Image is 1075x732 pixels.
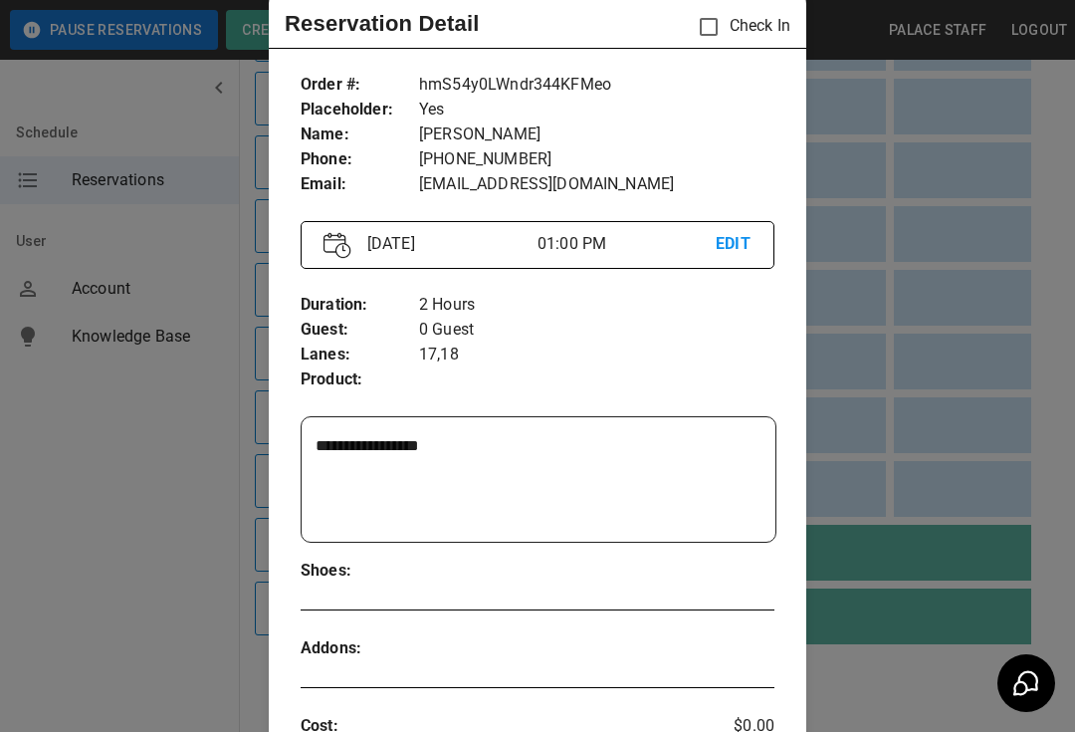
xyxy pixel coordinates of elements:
[301,318,419,343] p: Guest :
[301,636,419,661] p: Addons :
[301,147,419,172] p: Phone :
[285,7,480,40] p: Reservation Detail
[419,122,774,147] p: [PERSON_NAME]
[419,172,774,197] p: [EMAIL_ADDRESS][DOMAIN_NAME]
[301,367,419,392] p: Product :
[301,98,419,122] p: Placeholder :
[359,232,537,256] p: [DATE]
[716,232,752,257] p: EDIT
[419,343,774,367] p: 17,18
[301,559,419,584] p: Shoes :
[323,232,351,259] img: Vector
[301,122,419,147] p: Name :
[301,343,419,367] p: Lanes :
[301,293,419,318] p: Duration :
[419,293,774,318] p: 2 Hours
[419,73,774,98] p: hmS54y0LWndr344KFMeo
[688,6,790,48] p: Check In
[419,147,774,172] p: [PHONE_NUMBER]
[419,98,774,122] p: Yes
[301,73,419,98] p: Order # :
[537,232,716,256] p: 01:00 PM
[419,318,774,343] p: 0 Guest
[301,172,419,197] p: Email :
